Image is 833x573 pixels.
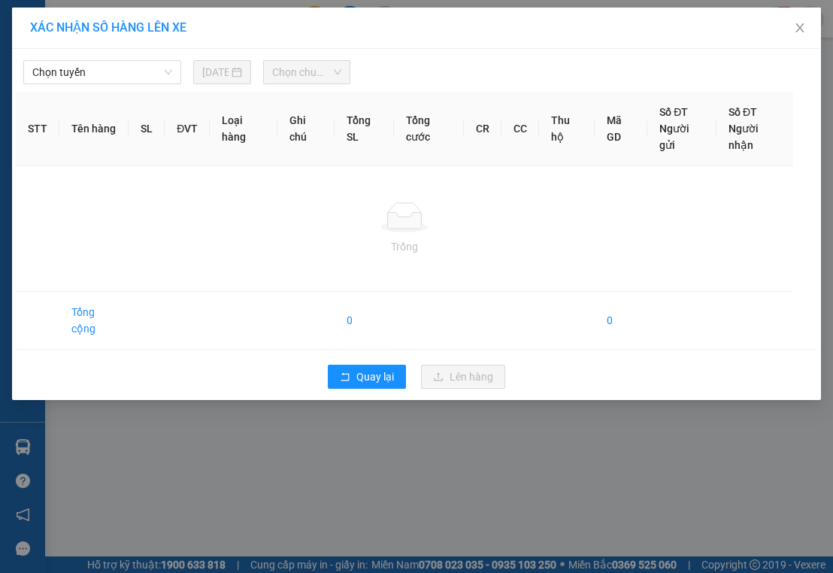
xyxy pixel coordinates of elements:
th: CR [464,92,501,166]
span: XÁC NHẬN SỐ HÀNG LÊN XE [30,20,186,35]
th: CC [501,92,539,166]
span: DĐ: [176,94,198,110]
td: 0 [335,292,395,350]
th: Tổng cước [394,92,464,166]
th: Thu hộ [539,92,595,166]
span: Số ĐT [659,106,688,118]
th: SL [129,92,165,166]
button: uploadLên hàng [421,365,505,389]
span: rollback [340,371,350,384]
th: Tên hàng [59,92,129,166]
th: Tổng SL [335,92,395,166]
span: Nhận: [176,13,212,29]
input: 13/08/2025 [202,64,229,80]
span: Quay lại [356,368,394,385]
span: close [794,22,806,34]
div: như [176,47,296,65]
span: Người gửi [659,123,689,151]
div: 0989177986 [176,65,296,86]
button: Close [779,8,821,50]
div: [PERSON_NAME] [176,13,296,47]
th: ĐVT [165,92,210,166]
div: Trống [28,238,781,255]
th: Mã GD [595,92,647,166]
span: Chọn tuyến [32,61,172,83]
button: rollbackQuay lại [328,365,406,389]
span: Người nhận [728,123,759,151]
span: tram y tế tường đa [176,86,286,138]
th: Loại hàng [210,92,277,166]
td: Tổng cộng [59,292,129,350]
th: Ghi chú [277,92,335,166]
span: Gửi: [13,13,36,29]
td: 0 [595,292,647,350]
th: STT [16,92,59,166]
span: Chọn chuyến [272,61,341,83]
span: Số ĐT [728,106,757,118]
div: [GEOGRAPHIC_DATA] [13,13,165,47]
